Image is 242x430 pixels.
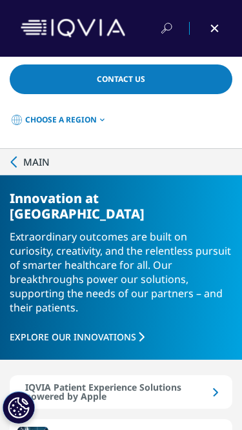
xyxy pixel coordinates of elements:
div: Innovation at [GEOGRAPHIC_DATA] [10,191,232,222]
a: Main [10,155,50,168]
button: Cookies Settings [3,391,35,424]
a: IQVIA Patient Experience Solutions powered by Apple [10,375,232,409]
a: Contact Us [10,64,232,94]
a: Explore our innovations [10,330,232,344]
span: Contact Us [97,75,145,83]
div: IQVIA Patient Experience Solutions powered by Apple [25,383,210,401]
span: Main [23,155,50,168]
span: Choose a Region [25,115,97,125]
div: Extraordinary outcomes are built on curiosity, creativity, and the relentless pursuit of smarter ... [10,230,232,315]
img: IQVIA Healthcare Information Technology and Pharma Clinical Research Company [21,19,125,37]
span: Explore our innovations [10,330,136,344]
